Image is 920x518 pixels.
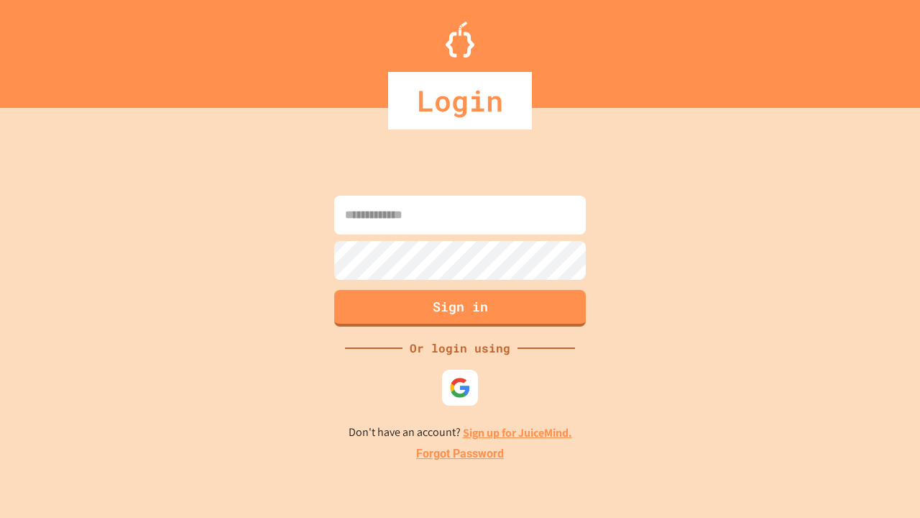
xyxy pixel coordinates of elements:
[446,22,474,58] img: Logo.svg
[449,377,471,399] img: google-icon.svg
[388,72,532,129] div: Login
[349,424,572,442] p: Don't have an account?
[416,445,504,463] a: Forgot Password
[334,290,586,327] button: Sign in
[463,425,572,440] a: Sign up for JuiceMind.
[402,340,517,357] div: Or login using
